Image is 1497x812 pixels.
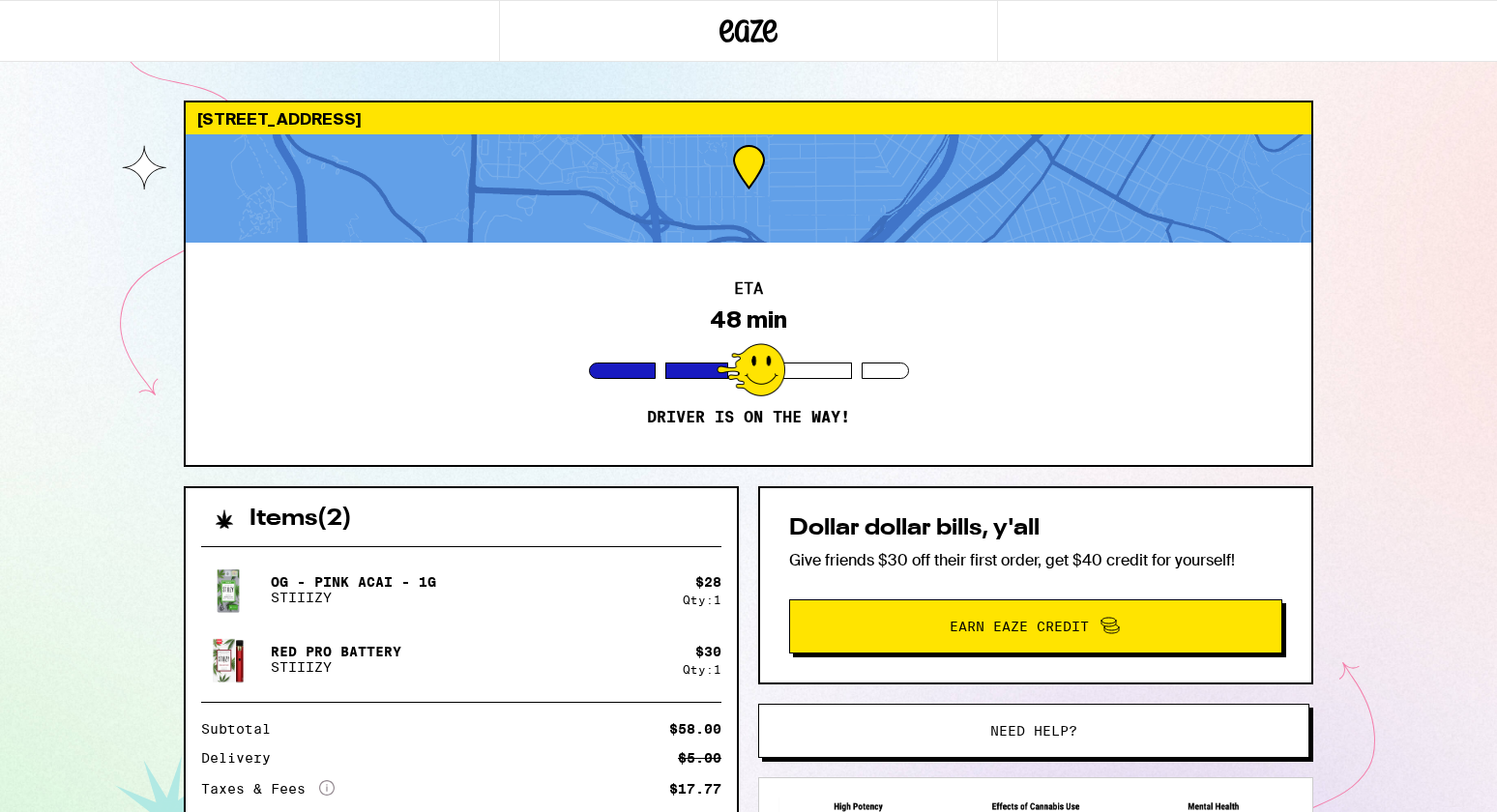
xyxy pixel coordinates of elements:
div: [STREET_ADDRESS] [186,102,1311,134]
span: Earn Eaze Credit [950,620,1089,633]
p: OG - Pink Acai - 1g [271,574,436,590]
div: Delivery [201,751,284,765]
iframe: Opens a widget where you can find more information [1372,754,1478,802]
h2: ETA [734,281,763,297]
img: STIIIZY - Red Pro Battery [201,632,255,686]
p: STIIIZY [271,659,401,675]
div: $ 28 [695,574,721,590]
h2: Items ( 2 ) [249,507,352,531]
div: Qty: 1 [683,663,721,676]
div: Qty: 1 [683,594,721,606]
div: Taxes & Fees [201,780,335,797]
div: 48 min [710,306,787,333]
p: STIIIZY [271,590,436,605]
button: Need help? [758,704,1309,758]
div: Subtotal [201,722,284,736]
div: $5.00 [678,751,721,765]
div: $58.00 [669,722,721,736]
span: Need help? [990,724,1077,738]
h2: Dollar dollar bills, y'all [789,517,1282,540]
div: $17.77 [669,782,721,796]
p: Driver is on the way! [647,408,850,427]
img: STIIIZY - OG - Pink Acai - 1g [201,563,255,617]
button: Earn Eaze Credit [789,599,1282,653]
p: Red Pro Battery [271,644,401,659]
p: Give friends $30 off their first order, get $40 credit for yourself! [789,550,1282,570]
div: $ 30 [695,644,721,659]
